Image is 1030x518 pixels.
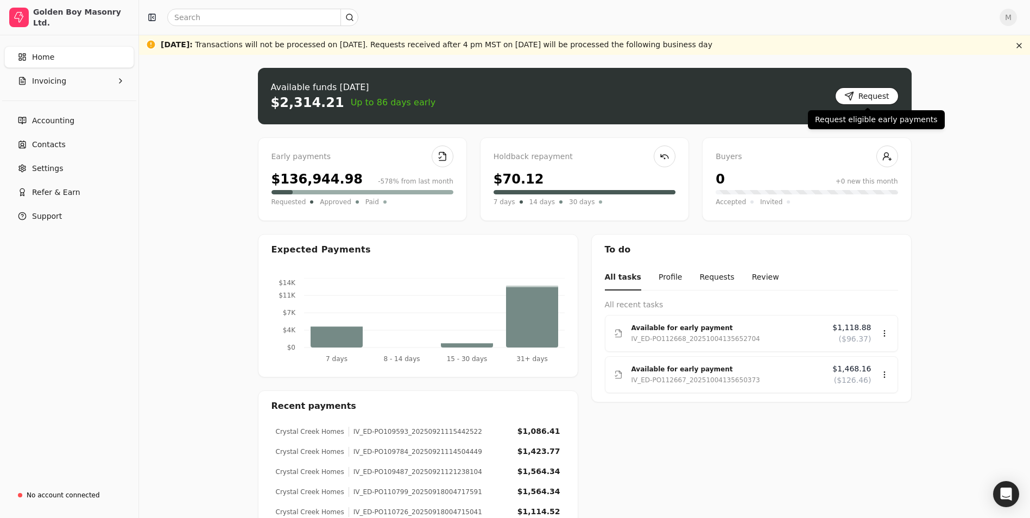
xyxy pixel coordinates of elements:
div: +0 new this month [836,176,898,186]
div: Open Intercom Messenger [993,481,1019,507]
input: Search [167,9,358,26]
button: Refer & Earn [4,181,134,203]
div: $1,086.41 [517,426,560,437]
button: Review [752,265,779,290]
div: Crystal Creek Homes [276,447,344,457]
tspan: 8 - 14 days [383,355,420,363]
span: Home [32,52,54,63]
span: Up to 86 days early [351,96,436,109]
span: Invited [760,197,782,207]
tspan: 15 - 30 days [446,355,487,363]
div: -578% from last month [378,176,453,186]
a: Contacts [4,134,134,155]
div: 0 [716,169,725,189]
div: Crystal Creek Homes [276,487,344,497]
div: Crystal Creek Homes [276,427,344,437]
span: Contacts [32,139,66,150]
tspan: 31+ days [516,355,547,363]
button: Support [4,205,134,227]
div: Crystal Creek Homes [276,507,344,517]
span: Accepted [716,197,746,207]
div: Request eligible early payments [808,110,945,129]
div: $1,114.52 [517,506,560,517]
span: Settings [32,163,63,174]
tspan: $4K [282,326,295,334]
span: Support [32,211,62,222]
span: Requested [271,197,306,207]
span: 30 days [569,197,595,207]
span: 14 days [529,197,555,207]
button: Requests [699,265,734,290]
span: $1,118.88 [832,322,871,333]
div: $136,944.98 [271,169,363,189]
button: Invoicing [4,70,134,92]
a: Settings [4,157,134,179]
div: Available funds [DATE] [271,81,436,94]
div: Expected Payments [271,243,371,256]
button: Request [835,87,899,105]
div: $2,314.21 [271,94,344,111]
button: All tasks [605,265,641,290]
div: $70.12 [494,169,544,189]
span: Accounting [32,115,74,127]
a: Accounting [4,110,134,131]
button: Profile [659,265,683,290]
div: $1,564.34 [517,486,560,497]
div: Golden Boy Masonry Ltd. [33,7,129,28]
div: Buyers [716,151,898,163]
div: To do [592,235,911,265]
tspan: $14K [279,279,296,287]
div: IV_ED-PO109784_20250921114504449 [349,447,482,457]
div: IV_ED-PO110799_20250918004717591 [349,487,482,497]
div: Transactions will not be processed on [DATE]. Requests received after 4 pm MST on [DATE] will be ... [161,39,712,50]
tspan: $11K [279,292,296,299]
div: Holdback repayment [494,151,675,163]
div: All recent tasks [605,299,898,311]
tspan: $7K [282,309,295,317]
tspan: $0 [287,344,295,351]
div: IV_ED-PO112668_20251004135652704 [631,333,760,344]
div: IV_ED-PO109593_20250921115442522 [349,427,482,437]
span: Approved [320,197,351,207]
span: [DATE] : [161,40,193,49]
div: $1,423.77 [517,446,560,457]
span: Refer & Earn [32,187,80,198]
span: $1,468.16 [832,363,871,375]
div: IV_ED-PO112667_20251004135650373 [631,375,760,386]
div: IV_ED-PO109487_20250921121238104 [349,467,482,477]
span: Invoicing [32,75,66,87]
tspan: 7 days [326,355,347,363]
a: No account connected [4,485,134,505]
div: Crystal Creek Homes [276,467,344,477]
span: Paid [365,197,379,207]
span: 7 days [494,197,515,207]
div: $1,564.34 [517,466,560,477]
div: Available for early payment [631,364,824,375]
a: Home [4,46,134,68]
div: No account connected [27,490,100,500]
span: ($126.46) [834,375,871,386]
button: M [1000,9,1017,26]
div: Available for early payment [631,323,824,333]
div: Recent payments [258,391,578,421]
div: Early payments [271,151,453,163]
span: ($96.37) [839,333,871,345]
div: IV_ED-PO110726_20250918004715041 [349,507,482,517]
